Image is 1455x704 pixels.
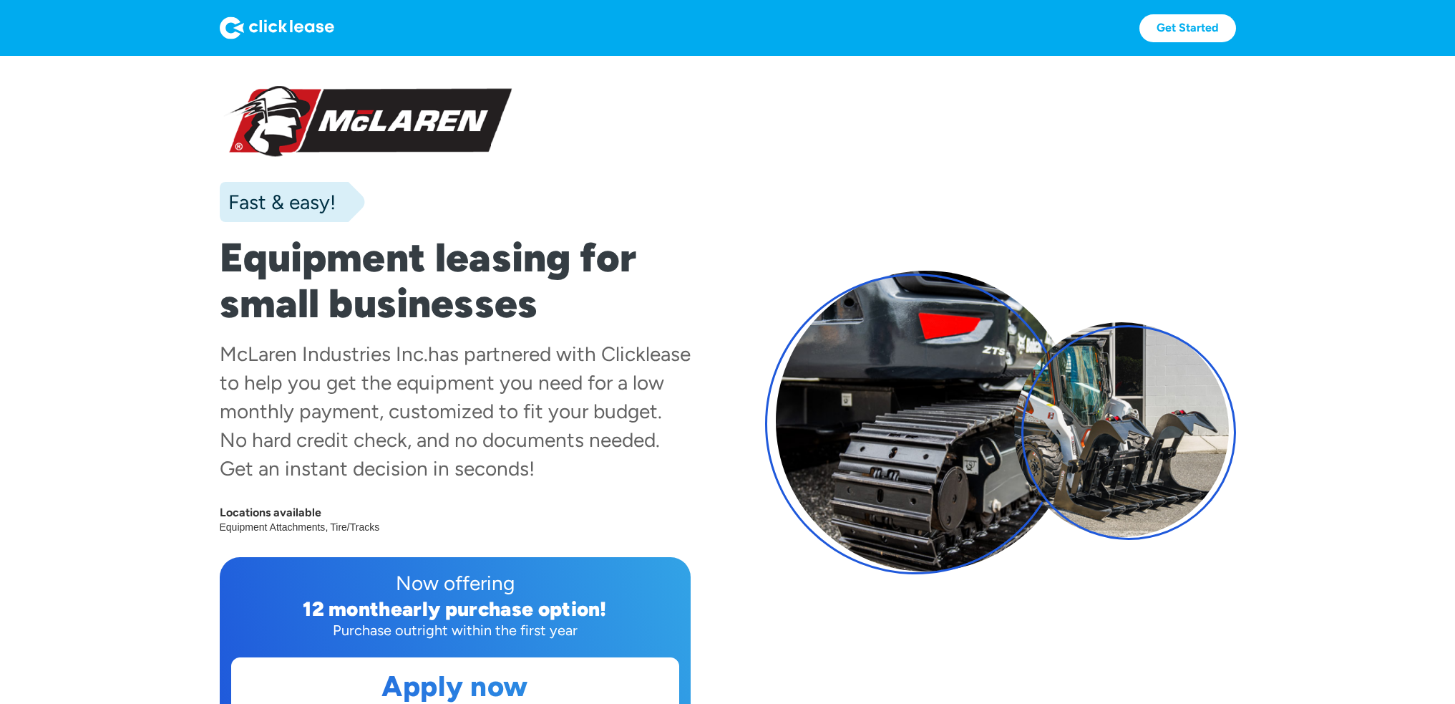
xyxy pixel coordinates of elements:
div: Equipment Attachments [220,520,331,534]
a: Get Started [1139,14,1236,42]
div: early purchase option! [391,597,607,621]
div: Now offering [231,569,679,597]
div: Locations available [220,506,691,520]
div: Purchase outright within the first year [231,620,679,640]
h1: Equipment leasing for small businesses [220,235,691,327]
div: McLaren Industries Inc. [220,342,428,366]
div: 12 month [303,597,391,621]
div: Tire/Tracks [330,520,381,534]
div: Fast & easy! [220,188,336,216]
div: has partnered with Clicklease to help you get the equipment you need for a low monthly payment, c... [220,342,691,481]
img: Logo [220,16,334,39]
